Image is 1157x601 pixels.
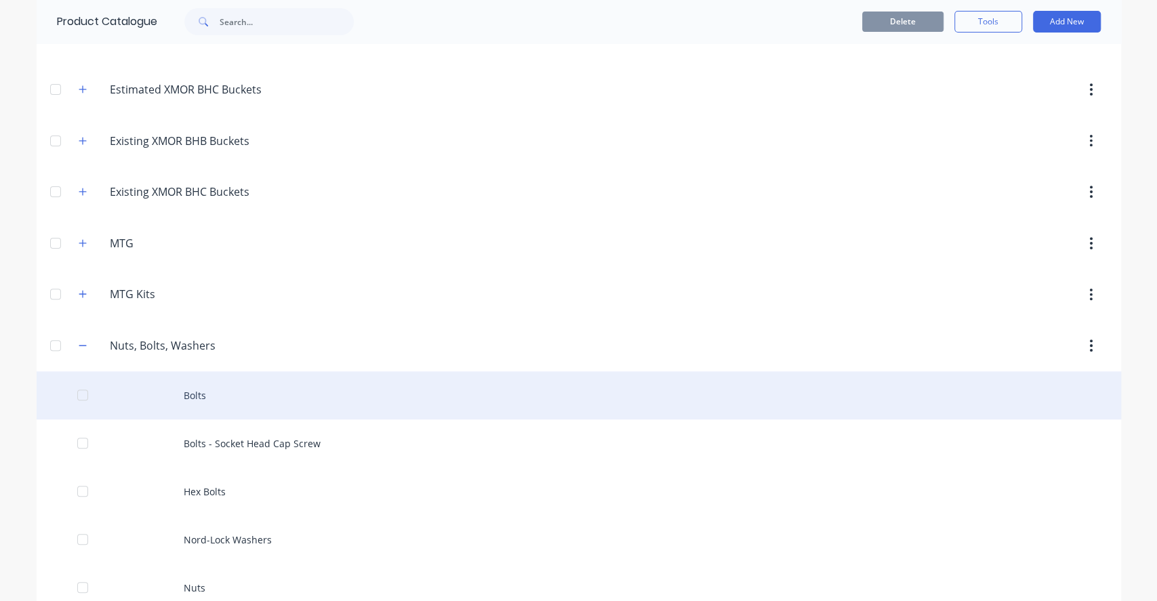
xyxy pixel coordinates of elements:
[954,11,1022,33] button: Tools
[862,12,943,32] button: Delete
[37,516,1121,564] div: Nord-Lock Washers
[220,8,354,35] input: Search...
[110,286,270,302] input: Enter category name
[110,235,270,251] input: Enter category name
[110,133,270,149] input: Enter category name
[110,184,270,200] input: Enter category name
[37,468,1121,516] div: Hex Bolts
[37,371,1121,419] div: Bolts
[110,337,270,354] input: Enter category name
[1033,11,1101,33] button: Add New
[110,81,270,98] input: Enter category name
[37,419,1121,468] div: Bolts - Socket Head Cap Screw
